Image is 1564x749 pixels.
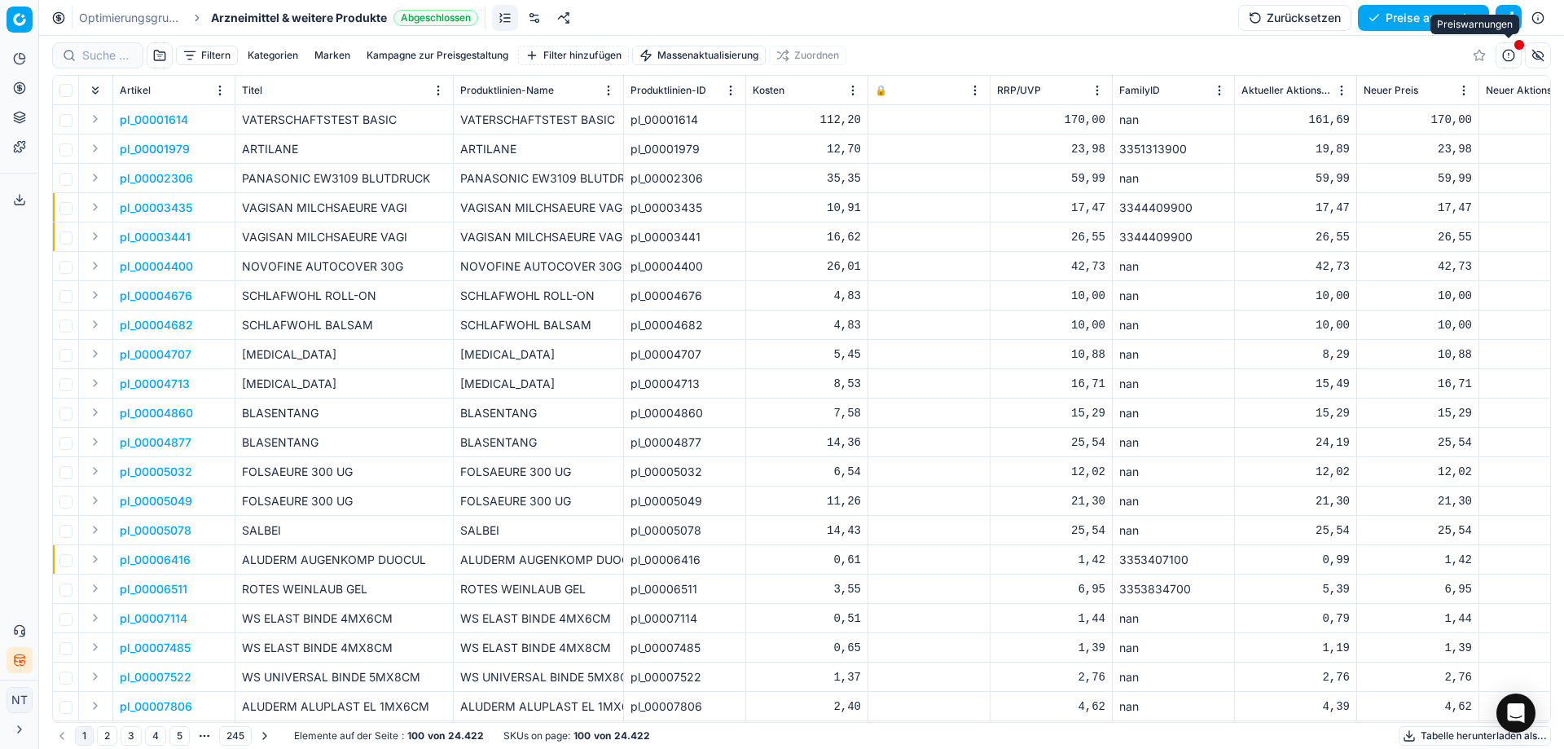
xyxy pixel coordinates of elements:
[1119,141,1228,157] div: 3351313900
[997,229,1105,245] div: 26,55
[997,346,1105,363] div: 10,88
[1241,200,1350,216] div: 17,47
[120,112,188,128] button: pl_00001614
[1364,141,1472,157] div: 23,98
[630,405,739,421] div: pl_00004860
[120,170,193,187] button: pl_00002306
[169,726,190,746] button: 5
[1241,317,1350,333] div: 10,00
[86,579,105,598] button: Expand
[120,288,192,304] button: pl_00004676
[242,141,446,157] p: ARTILANE
[1241,405,1350,421] div: 15,29
[242,376,446,392] p: [MEDICAL_DATA]
[460,493,617,509] div: FOLSAEURE 300 UG
[573,729,591,742] strong: 100
[460,698,617,715] div: ALUDERM ALUPLAST EL 1MX6CM
[242,522,446,539] p: SALBEI
[1119,84,1160,97] span: FamilyID
[52,725,275,747] nav: pagination
[460,610,617,627] div: WS ELAST BINDE 4MX6CM
[1364,84,1418,97] span: Neuer Preis
[997,581,1105,597] div: 6,95
[630,698,739,715] div: pl_00007806
[120,141,190,157] button: pl_00001979
[753,170,861,187] div: 35,35
[1364,376,1472,392] div: 16,71
[428,729,445,742] strong: von
[7,687,33,713] button: NT
[120,258,193,275] button: pl_00004400
[769,46,846,65] button: Zuordnen
[753,288,861,304] div: 4,83
[1241,640,1350,656] div: 1,19
[86,696,105,716] button: Expand
[630,229,739,245] div: pl_00003441
[997,170,1105,187] div: 59,99
[1364,610,1472,627] div: 1,44
[630,112,739,128] div: pl_00001614
[875,84,887,97] span: 🔒
[997,200,1105,216] div: 17,47
[630,610,739,627] div: pl_00007114
[242,112,446,128] p: VATERSCHAFTSTEST BASIC
[120,346,191,363] p: pl_00004707
[308,46,357,65] button: Marken
[1241,346,1350,363] div: 8,29
[1119,581,1228,597] div: 3353834700
[1241,258,1350,275] div: 42,73
[630,552,739,568] div: pl_00006416
[460,288,617,304] div: SCHLAFWOHL ROLL-ON
[630,346,739,363] div: pl_00004707
[1241,229,1350,245] div: 26,55
[997,464,1105,480] div: 12,02
[242,170,446,187] p: PANASONIC EW3109 BLUTDRUCK
[120,229,191,245] button: pl_00003441
[1364,288,1472,304] div: 10,00
[753,669,861,685] div: 1,37
[1364,346,1472,363] div: 10,88
[997,258,1105,275] div: 42,73
[997,698,1105,715] div: 4,62
[518,46,629,65] button: Filter hinzufügen
[86,491,105,510] button: Expand
[86,432,105,452] button: Expand
[753,698,861,715] div: 2,40
[120,405,193,421] button: pl_00004860
[86,109,105,129] button: Expand
[1241,610,1350,627] div: 0,79
[630,141,739,157] div: pl_00001979
[1241,170,1350,187] div: 59,99
[630,669,739,685] div: pl_00007522
[120,464,192,480] button: pl_00005032
[1119,698,1228,715] div: nan
[120,698,192,715] button: pl_00007806
[211,10,387,26] span: Arzneimittel & weitere Produkte
[630,581,739,597] div: pl_00006511
[120,522,191,539] p: pl_00005078
[242,640,446,656] p: WS ELAST BINDE 4MX8CM
[86,256,105,275] button: Expand
[614,729,650,742] strong: 24.422
[1119,200,1228,216] div: 3344409900
[630,464,739,480] div: pl_00005032
[753,610,861,627] div: 0,51
[460,552,617,568] div: ALUDERM AUGENKOMP DUOCUL
[753,376,861,392] div: 8,53
[753,493,861,509] div: 11,26
[460,258,617,275] div: NOVOFINE AUTOCOVER 30G
[753,346,861,363] div: 5,45
[630,200,739,216] div: pl_00003435
[632,46,766,65] button: Massenaktualisierung
[630,376,739,392] div: pl_00004713
[75,726,94,746] button: 1
[460,640,617,656] div: WS ELAST BINDE 4MX8CM
[460,141,617,157] div: ARTILANE
[1364,464,1472,480] div: 12,02
[120,669,191,685] p: pl_00007522
[1241,112,1350,128] div: 161,69
[460,522,617,539] div: SALBEI
[1241,434,1350,451] div: 24,19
